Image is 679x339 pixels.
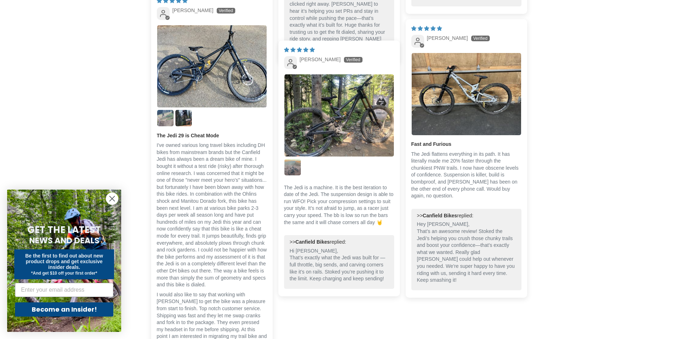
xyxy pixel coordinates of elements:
[157,25,267,107] a: Link to user picture 1
[29,235,99,246] span: NEWS AND DEALS
[427,35,468,41] span: [PERSON_NAME]
[411,151,521,200] p: The Jedi flattens everything in its path. It has literally made me 20% faster through the chunkie...
[173,7,214,13] span: [PERSON_NAME]
[290,248,389,282] p: Hi [PERSON_NAME], That’s exactly what the Jedi was built for — full throttle, big sends, and carv...
[106,192,118,205] button: Close dialog
[411,26,442,31] span: 5 star review
[284,47,315,53] span: 5 star review
[300,57,341,62] span: [PERSON_NAME]
[157,110,174,126] img: User picture
[175,110,192,126] img: User picture
[157,110,174,127] a: Link to user picture 2
[284,159,301,175] img: User picture
[157,132,267,139] b: The Jedi 29 is Cheat Mode
[284,74,394,157] a: Link to user picture 1
[284,74,394,156] img: User picture
[15,302,113,317] button: Become an Insider!
[157,25,267,107] img: User picture
[290,239,389,246] div: >> replied:
[411,53,521,135] a: Link to user picture 1
[411,141,521,148] b: Fast and Furious
[417,212,516,219] div: >> replied:
[27,223,101,236] span: GET THE LATEST
[15,283,113,297] input: Enter your email address
[157,142,267,288] p: I've owned various long travel bikes including DH bikes from mainstream brands but the Canfield J...
[423,213,457,218] b: Canfield Bikes
[284,159,301,176] a: Link to user picture 2
[25,253,103,270] span: Be the first to find out about new product drops and get exclusive insider deals.
[31,271,97,276] span: *And get $10 off your first order*
[295,239,330,245] b: Canfield Bikes
[417,221,516,284] p: Hey [PERSON_NAME], That’s an awesome review! Stoked the Jedi’s helping you crush those chunky tra...
[284,184,394,226] p: The Jedi is a machine. It is the best iteration to date of the Jedi. The suspension design is abl...
[175,110,192,127] a: Link to user picture 3
[412,53,521,135] img: User picture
